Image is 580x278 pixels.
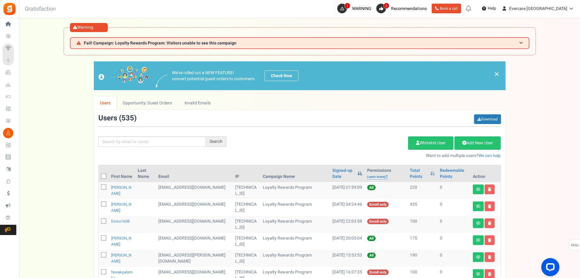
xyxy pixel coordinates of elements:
[98,114,137,122] h3: Users ( )
[156,182,232,199] td: [EMAIL_ADDRESS][DOMAIN_NAME]
[474,114,501,124] a: Download
[488,188,491,191] i: Delete user
[206,136,226,147] div: Search
[330,233,365,250] td: [DATE] 20:05:04
[265,70,298,81] a: Check Now
[440,168,468,180] a: Redeemable Points
[367,185,376,190] span: All
[260,199,330,216] td: Loyalty Rewards Program
[135,165,156,182] th: Last Name
[391,5,427,12] span: Recommendations
[367,236,376,241] span: All
[121,113,134,123] span: 535
[98,66,148,86] img: images
[476,221,480,225] i: View details
[260,250,330,267] td: Loyalty Rewards Program
[437,182,470,199] td: 0
[476,238,480,242] i: View details
[571,240,579,251] span: FAQs
[476,255,480,259] i: View details
[233,233,260,250] td: [TECHNICAL_ID]
[437,199,470,216] td: 0
[367,175,387,180] a: Learn more
[3,2,16,16] img: Gratisfaction
[407,216,437,233] td: 100
[109,165,135,182] th: First Name
[470,165,501,182] th: Action
[233,216,260,233] td: [TECHNICAL_ID]
[260,182,330,199] td: Loyalty Rewards Program
[111,235,131,247] a: [PERSON_NAME]
[488,255,491,259] i: Delete user
[260,233,330,250] td: Loyalty Rewards Program
[330,199,365,216] td: [DATE] 04:24:46
[367,202,389,207] span: Enroll only
[437,250,470,267] td: 0
[94,96,117,110] a: Users
[407,182,437,199] td: 220
[479,4,499,13] a: Help
[410,168,427,180] a: Total Points
[330,182,365,199] td: [DATE] 07:59:09
[111,218,130,224] a: dicko1608
[330,216,365,233] td: [DATE] 22:03:58
[476,188,480,191] i: View details
[407,233,437,250] td: 175
[233,199,260,216] td: [TECHNICAL_ID]
[18,3,62,15] h3: Gratisfaction
[476,204,480,208] i: View details
[432,4,461,13] a: Book a call
[117,96,178,110] a: Opportunity: Guest Orders
[332,168,354,180] a: Signed-up Date
[352,5,371,12] span: WARNING
[407,199,437,216] td: 435
[260,165,330,182] th: Campaign Name
[476,272,480,276] i: View details
[494,70,499,78] a: ×
[111,201,131,213] a: [PERSON_NAME]
[488,238,491,242] i: Delete user
[454,136,501,150] a: Add New User
[233,182,260,199] td: [TECHNICAL_ID]
[367,219,389,224] span: Enroll only
[84,41,236,45] span: Fail! Campaign: Loyalty Rewards Program: Visitors unable to see this campaign
[337,4,374,13] a: 1 WARNING
[260,216,330,233] td: Loyalty Rewards Program
[408,136,453,150] a: Whitelist User
[367,253,376,258] span: All
[344,3,350,9] span: 1
[233,250,260,267] td: [TECHNICAL_ID]
[70,23,108,32] div: Warning
[478,152,501,159] a: We can help
[156,199,232,216] td: General
[407,250,437,267] td: 190
[172,70,255,82] p: We've rolled out a NEW FEATURE! convert potential guest orders to customers.
[233,165,260,182] th: IP
[488,221,491,225] i: Delete user
[178,96,217,110] a: Invalid Emails
[437,233,470,250] td: 0
[156,165,232,182] th: Email
[156,216,232,233] td: General
[488,204,491,208] i: Delete user
[98,136,206,147] input: Search by email or name
[156,233,232,250] td: [EMAIL_ADDRESS][DOMAIN_NAME]
[111,252,131,264] a: [PERSON_NAME]
[488,272,491,276] i: Delete user
[111,185,131,196] a: [PERSON_NAME]
[367,270,389,275] span: Enroll only
[330,250,365,267] td: [DATE] 15:53:53
[509,5,567,12] span: Evercare [GEOGRAPHIC_DATA]
[156,75,167,88] img: images
[437,216,470,233] td: 0
[384,3,389,9] span: 2
[486,5,496,11] span: Help
[365,165,407,182] th: Permissions
[376,4,429,13] a: 2 Recommendations
[156,250,232,267] td: [EMAIL_ADDRESS][PERSON_NAME][DOMAIN_NAME]
[236,153,501,159] p: Want to add multiple users?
